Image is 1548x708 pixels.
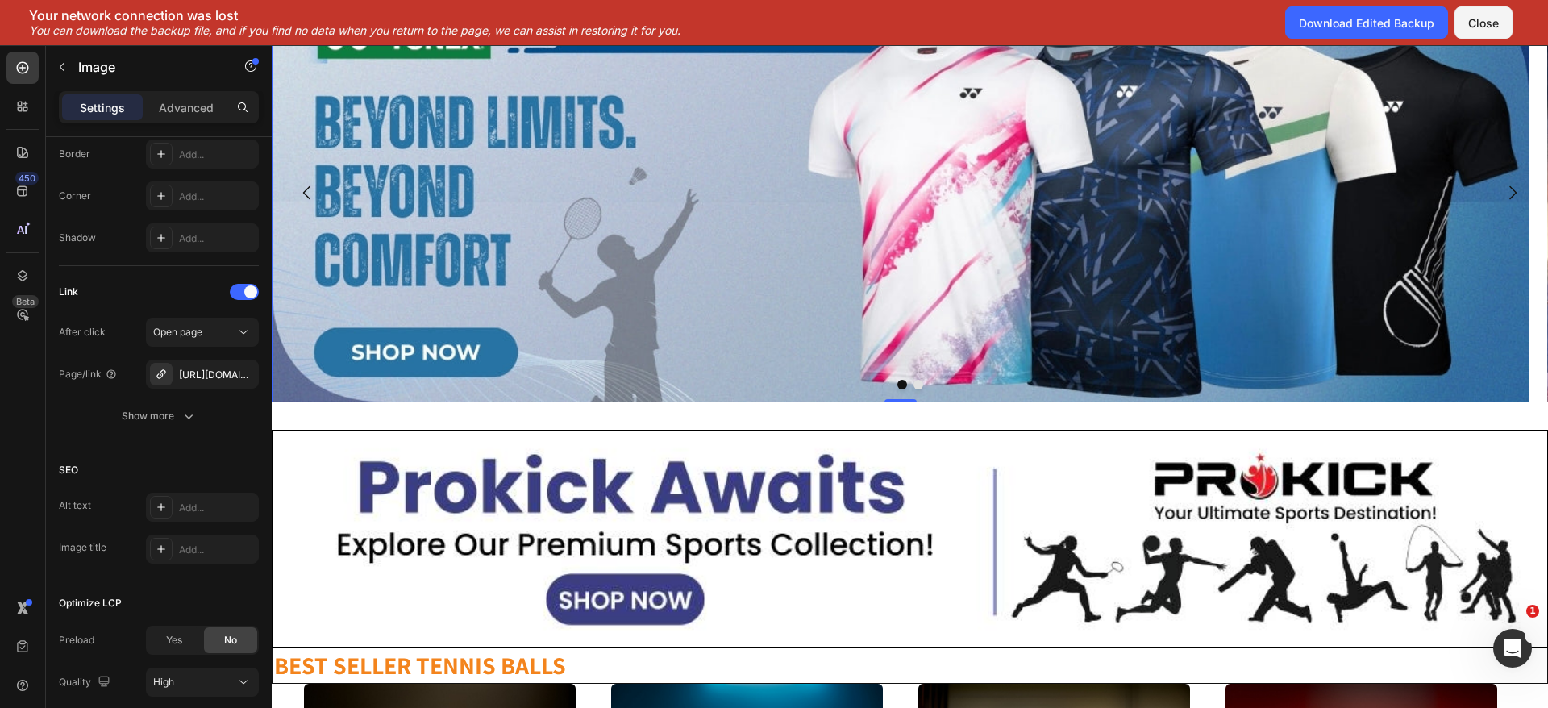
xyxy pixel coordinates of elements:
[59,633,94,648] div: Preload
[179,189,255,204] div: Add...
[179,501,255,515] div: Add...
[59,367,118,381] div: Page/link
[1218,125,1263,170] button: Carousel Next Arrow
[15,172,39,185] div: 450
[1468,15,1499,31] div: Close
[59,231,96,245] div: Shadow
[80,99,125,116] p: Settings
[1299,15,1434,31] div: Download Edited Backup
[179,543,255,557] div: Add...
[626,335,635,344] button: Dot
[59,402,259,431] button: Show more
[122,408,197,424] div: Show more
[59,540,106,555] div: Image title
[12,295,39,308] div: Beta
[179,231,255,246] div: Add...
[1454,6,1513,39] button: Close
[272,45,1548,708] iframe: Design area
[642,335,651,344] button: Dot
[59,672,114,693] div: Quality
[59,325,106,339] div: After click
[146,668,259,697] button: High
[59,189,91,203] div: Corner
[59,285,78,299] div: Link
[224,633,237,648] span: No
[166,633,182,648] span: Yes
[146,318,259,347] button: Open page
[59,463,78,477] div: SEO
[1493,629,1532,668] iframe: Intercom live chat
[78,57,215,77] p: Image
[153,326,202,338] span: Open page
[29,7,680,23] p: Your network connection was lost
[179,368,255,382] div: [URL][DOMAIN_NAME]
[59,596,122,610] div: Optimize LCP
[1,603,1275,638] h2: BEST SELLER TENNIS BALLS
[29,23,680,38] p: You can download the backup file, and if you find no data when you return to the page, we can ass...
[59,147,90,161] div: Border
[1526,605,1539,618] span: 1
[1285,6,1448,39] button: Download Edited Backup
[159,99,214,116] p: Advanced
[179,148,255,162] div: Add...
[59,498,91,513] div: Alt text
[153,676,174,688] span: High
